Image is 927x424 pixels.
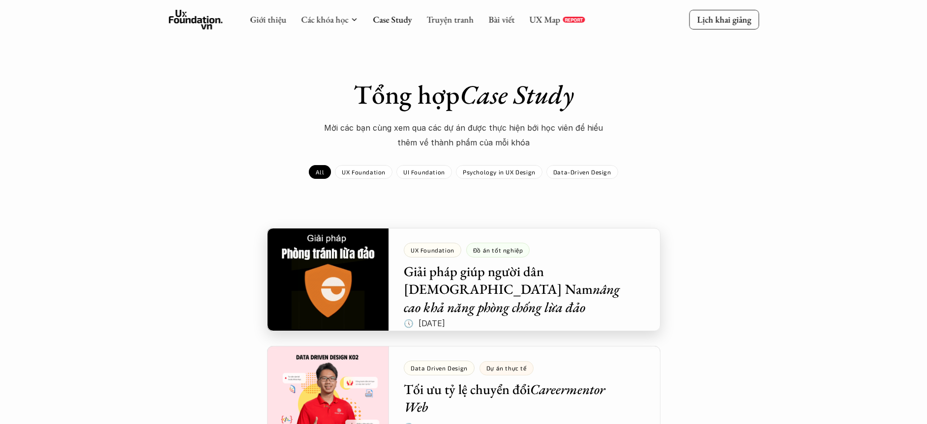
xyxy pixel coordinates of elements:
p: UX Foundation [342,169,386,175]
p: UI Foundation [403,169,445,175]
a: Giới thiệu [250,14,286,25]
a: UX Foundation [335,165,392,179]
em: Case Study [460,77,574,112]
a: Lịch khai giảng [689,10,759,29]
a: Bài viết [488,14,514,25]
a: REPORT [563,17,585,23]
a: Data-Driven Design [546,165,618,179]
a: UI Foundation [396,165,452,179]
a: UX Map [529,14,560,25]
p: Mời các bạn cùng xem qua các dự án được thực hiện bới học viên để hiểu thêm về thành phẩm của mỗi... [316,120,611,150]
a: Truyện tranh [426,14,474,25]
a: Psychology in UX Design [456,165,542,179]
p: Psychology in UX Design [463,169,536,175]
p: All [316,169,324,175]
p: Lịch khai giảng [697,14,751,25]
a: UX FoundationĐồ án tốt nghiệpGiải pháp giúp người dân [DEMOGRAPHIC_DATA] Namnâng cao khả năng phò... [267,228,660,331]
p: REPORT [565,17,583,23]
a: Các khóa học [301,14,348,25]
a: Case Study [373,14,412,25]
p: Data-Driven Design [553,169,611,175]
h1: Tổng hợp [292,79,636,111]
